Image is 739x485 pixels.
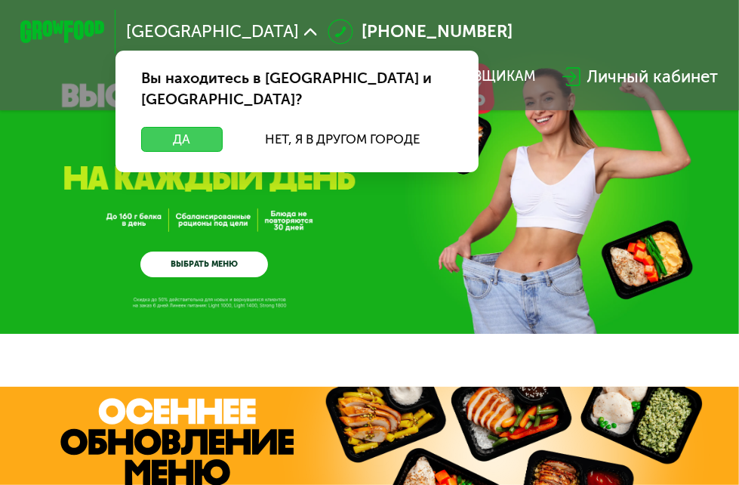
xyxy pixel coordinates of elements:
a: ВЫБРАТЬ МЕНЮ [140,252,268,277]
span: [GEOGRAPHIC_DATA] [126,23,299,40]
button: Да [141,127,223,153]
button: Нет, я в другом городе [231,127,454,153]
div: Личный кабинет [587,64,719,90]
div: поставщикам [426,68,535,85]
a: [PHONE_NUMBER] [328,19,513,45]
div: Вы находитесь в [GEOGRAPHIC_DATA] и [GEOGRAPHIC_DATA]? [115,51,479,127]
